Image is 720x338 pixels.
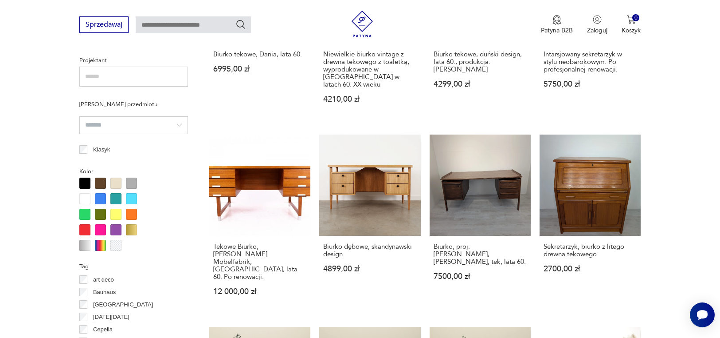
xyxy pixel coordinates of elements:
iframe: Smartsupp widget button [690,302,715,327]
p: 5750,00 zł [544,80,637,88]
a: Sprzedawaj [79,22,129,28]
a: Sekretarzyk, biurko z litego drewna tekowegoSekretarzyk, biurko z litego drewna tekowego2700,00 zł [540,135,641,313]
h3: Biurko tekowe, Dania, lata 60. [213,51,306,58]
a: Tekowe Biurko, Eigil Petersens Mobelfabrik, Dania, lata 60. Po renowacji.Tekowe Biurko, [PERSON_N... [209,135,310,313]
h3: Biurko, proj. [PERSON_NAME], [PERSON_NAME], tek, lata 60. [434,243,527,266]
img: Ikona koszyka [627,15,636,24]
p: 7500,00 zł [434,273,527,280]
h3: Biurko tekowe, duński design, lata 60., produkcja: [PERSON_NAME] [434,51,527,73]
p: Projektant [79,56,188,65]
button: Szukaj [235,19,246,30]
h3: Sekretarzyk, biurko z litego drewna tekowego [544,243,637,258]
p: art deco [93,275,114,285]
button: Patyna B2B [541,15,573,35]
a: Biurko, proj. G. V. Gasvigg, Dania, tek, lata 60.Biurko, proj. [PERSON_NAME], [PERSON_NAME], tek,... [430,135,531,313]
h3: Intarsjowany sekretarzyk w stylu neobarokowym. Po profesjonalnej renowacji. [544,51,637,73]
a: Biurko dębowe, skandynawski designBiurko dębowe, skandynawski design4899,00 zł [319,135,420,313]
p: 4210,00 zł [323,95,416,103]
p: [GEOGRAPHIC_DATA] [93,300,153,310]
p: [DATE][DATE] [93,312,129,322]
p: Zaloguj [587,26,607,35]
a: Ikona medaluPatyna B2B [541,15,573,35]
p: 4899,00 zł [323,265,416,273]
p: Kolor [79,167,188,176]
p: 4299,00 zł [434,80,527,88]
button: Sprzedawaj [79,16,129,33]
p: Koszyk [622,26,641,35]
p: [PERSON_NAME] przedmiotu [79,99,188,109]
p: Klasyk [93,145,110,155]
p: 6995,00 zł [213,65,306,73]
h3: Tekowe Biurko, [PERSON_NAME] Mobelfabrik, [GEOGRAPHIC_DATA], lata 60. Po renowacji. [213,243,306,281]
p: Bauhaus [93,287,116,297]
img: Ikona medalu [552,15,561,25]
p: Patyna B2B [541,26,573,35]
div: 0 [632,14,640,22]
p: Tag [79,262,188,271]
h3: Niewielkie biurko vintage z drewna tekowego z toaletką, wyprodukowane w [GEOGRAPHIC_DATA] w latac... [323,51,416,88]
button: 0Koszyk [622,15,641,35]
p: 12 000,00 zł [213,288,306,295]
img: Ikonka użytkownika [593,15,602,24]
p: 2700,00 zł [544,265,637,273]
h3: Biurko dębowe, skandynawski design [323,243,416,258]
button: Zaloguj [587,15,607,35]
p: Cepelia [93,325,113,334]
img: Patyna - sklep z meblami i dekoracjami vintage [349,11,376,37]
